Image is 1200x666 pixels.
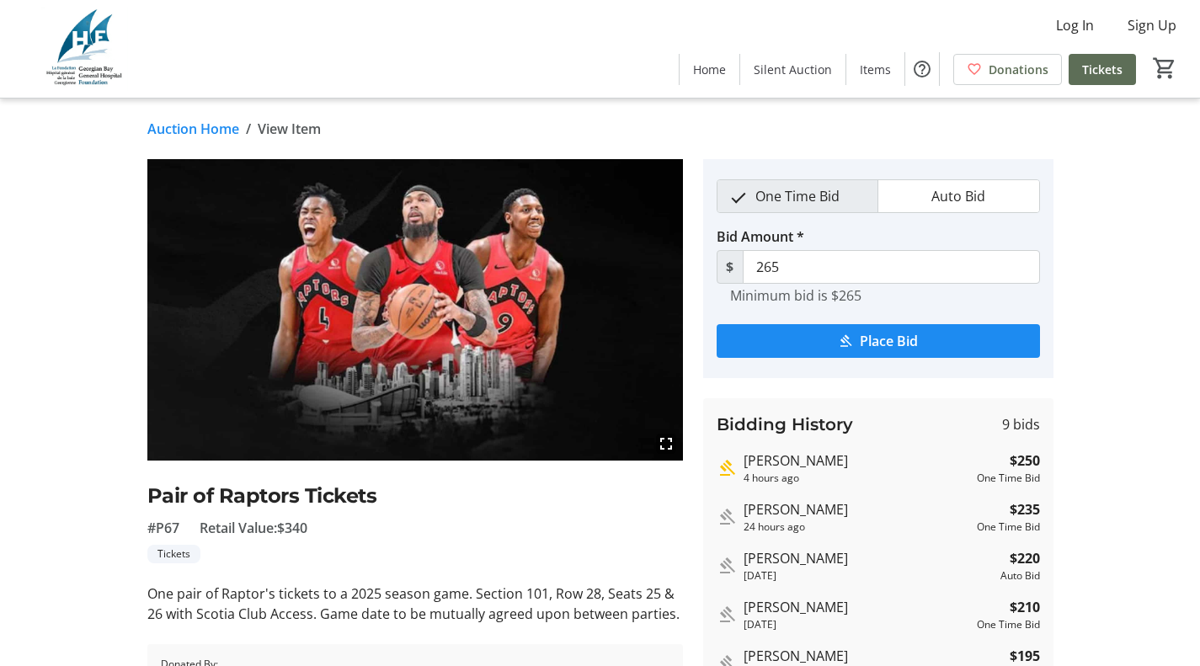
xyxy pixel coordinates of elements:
[860,331,918,351] span: Place Bid
[147,119,239,139] a: Auction Home
[717,226,804,247] label: Bid Amount *
[953,54,1062,85] a: Donations
[846,54,904,85] a: Items
[921,180,995,212] span: Auto Bid
[730,287,861,304] tr-hint: Minimum bid is $265
[744,646,994,666] div: [PERSON_NAME]
[1128,15,1176,35] span: Sign Up
[717,507,737,527] mat-icon: Outbid
[1056,15,1094,35] span: Log In
[693,61,726,78] span: Home
[1069,54,1136,85] a: Tickets
[717,412,853,437] h3: Bidding History
[989,61,1048,78] span: Donations
[147,159,683,461] img: Image
[258,119,321,139] span: View Item
[147,583,683,624] div: One pair of Raptor's tickets to a 2025 season game. Section 101, Row 28, Seats 25 & 26 with Scoti...
[745,180,850,212] span: One Time Bid
[744,548,994,568] div: [PERSON_NAME]
[717,324,1040,358] button: Place Bid
[1010,450,1040,471] strong: $250
[744,471,970,486] div: 4 hours ago
[200,518,307,538] span: Retail Value: $340
[860,61,891,78] span: Items
[977,471,1040,486] div: One Time Bid
[744,597,970,617] div: [PERSON_NAME]
[717,458,737,478] mat-icon: Highest bid
[246,119,251,139] span: /
[1010,597,1040,617] strong: $210
[1010,646,1040,666] strong: $195
[1082,61,1123,78] span: Tickets
[147,545,200,563] tr-label-badge: Tickets
[1002,414,1040,434] span: 9 bids
[1010,499,1040,519] strong: $235
[1114,12,1190,39] button: Sign Up
[1043,12,1107,39] button: Log In
[656,434,676,454] mat-icon: fullscreen
[1149,53,1180,83] button: Cart
[905,52,939,86] button: Help
[717,605,737,625] mat-icon: Outbid
[977,519,1040,535] div: One Time Bid
[744,568,994,583] div: [DATE]
[744,617,970,632] div: [DATE]
[1000,568,1040,583] div: Auto Bid
[1010,548,1040,568] strong: $220
[717,556,737,576] mat-icon: Outbid
[740,54,845,85] a: Silent Auction
[754,61,832,78] span: Silent Auction
[744,519,970,535] div: 24 hours ago
[744,499,970,519] div: [PERSON_NAME]
[744,450,970,471] div: [PERSON_NAME]
[10,7,160,91] img: Georgian Bay General Hospital Foundation's Logo
[147,518,179,538] span: #P67
[680,54,739,85] a: Home
[147,481,683,511] h2: Pair of Raptors Tickets
[717,250,744,284] span: $
[977,617,1040,632] div: One Time Bid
